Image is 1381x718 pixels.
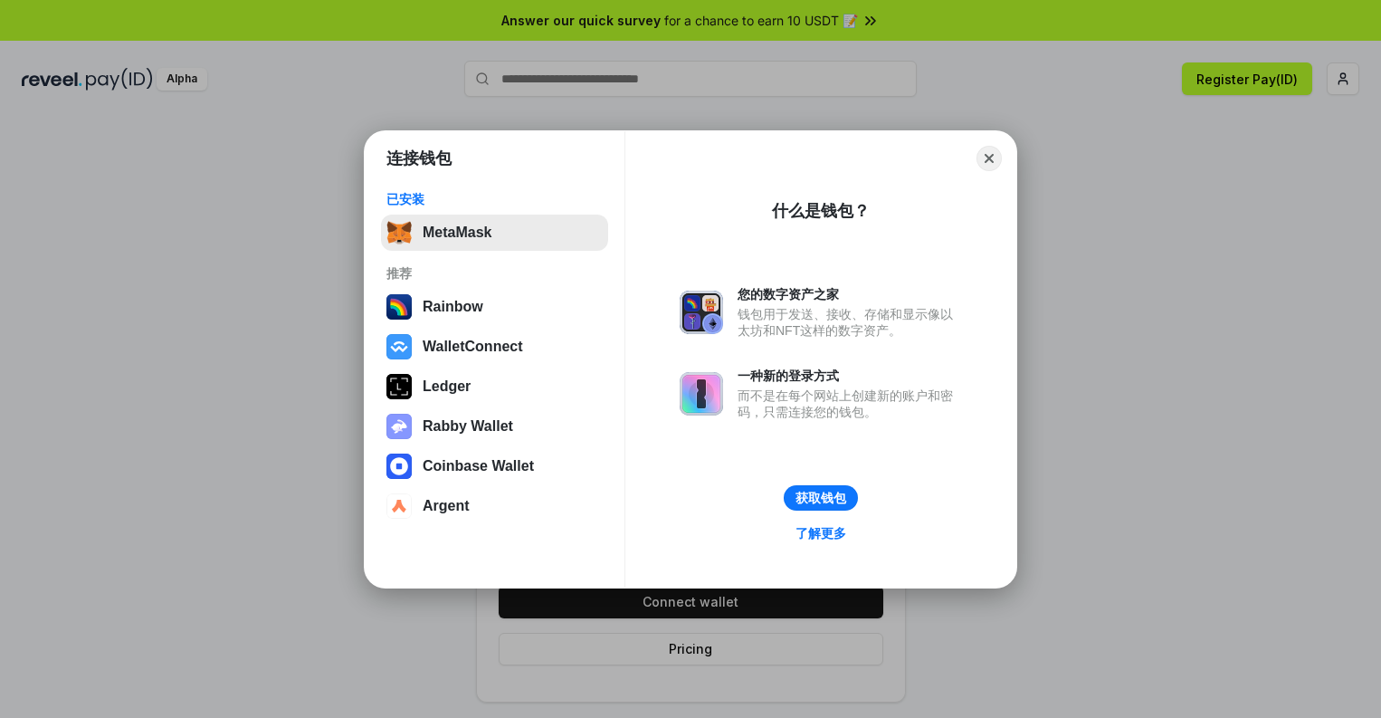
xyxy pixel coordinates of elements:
div: Rainbow [423,299,483,315]
button: Coinbase Wallet [381,448,608,484]
img: svg+xml,%3Csvg%20xmlns%3D%22http%3A%2F%2Fwww.w3.org%2F2000%2Fsvg%22%20fill%3D%22none%22%20viewBox... [680,372,723,416]
img: svg+xml,%3Csvg%20xmlns%3D%22http%3A%2F%2Fwww.w3.org%2F2000%2Fsvg%22%20fill%3D%22none%22%20viewBox... [386,414,412,439]
img: svg+xml,%3Csvg%20width%3D%2228%22%20height%3D%2228%22%20viewBox%3D%220%200%2028%2028%22%20fill%3D... [386,493,412,519]
div: 已安装 [386,191,603,207]
div: 一种新的登录方式 [738,368,962,384]
div: 钱包用于发送、接收、存储和显示像以太坊和NFT这样的数字资产。 [738,306,962,339]
div: WalletConnect [423,339,523,355]
button: 获取钱包 [784,485,858,511]
img: svg+xml,%3Csvg%20xmlns%3D%22http%3A%2F%2Fwww.w3.org%2F2000%2Fsvg%22%20fill%3D%22none%22%20viewBox... [680,291,723,334]
div: 您的数字资产之家 [738,286,962,302]
a: 了解更多 [785,522,857,545]
div: 获取钱包 [795,490,846,506]
div: MetaMask [423,225,491,241]
img: svg+xml,%3Csvg%20fill%3D%22none%22%20height%3D%2233%22%20viewBox%3D%220%200%2035%2033%22%20width%... [386,220,412,245]
div: Argent [423,498,470,514]
button: Argent [381,488,608,524]
div: Ledger [423,378,471,395]
div: Rabby Wallet [423,418,513,435]
img: svg+xml,%3Csvg%20width%3D%2228%22%20height%3D%2228%22%20viewBox%3D%220%200%2028%2028%22%20fill%3D... [386,454,412,479]
button: Ledger [381,369,608,405]
img: svg+xml,%3Csvg%20width%3D%22120%22%20height%3D%22120%22%20viewBox%3D%220%200%20120%20120%22%20fil... [386,294,412,320]
div: 推荐 [386,265,603,282]
img: svg+xml,%3Csvg%20xmlns%3D%22http%3A%2F%2Fwww.w3.org%2F2000%2Fsvg%22%20width%3D%2228%22%20height%3... [386,374,412,399]
div: 了解更多 [795,525,846,541]
img: svg+xml,%3Csvg%20width%3D%2228%22%20height%3D%2228%22%20viewBox%3D%220%200%2028%2028%22%20fill%3D... [386,334,412,359]
button: Close [976,146,1002,171]
div: 什么是钱包？ [772,200,870,222]
button: Rabby Wallet [381,408,608,445]
div: 而不是在每个网站上创建新的账户和密码，只需连接您的钱包。 [738,388,962,420]
button: Rainbow [381,289,608,325]
h1: 连接钱包 [386,148,452,169]
button: MetaMask [381,215,608,251]
div: Coinbase Wallet [423,458,534,474]
button: WalletConnect [381,329,608,365]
